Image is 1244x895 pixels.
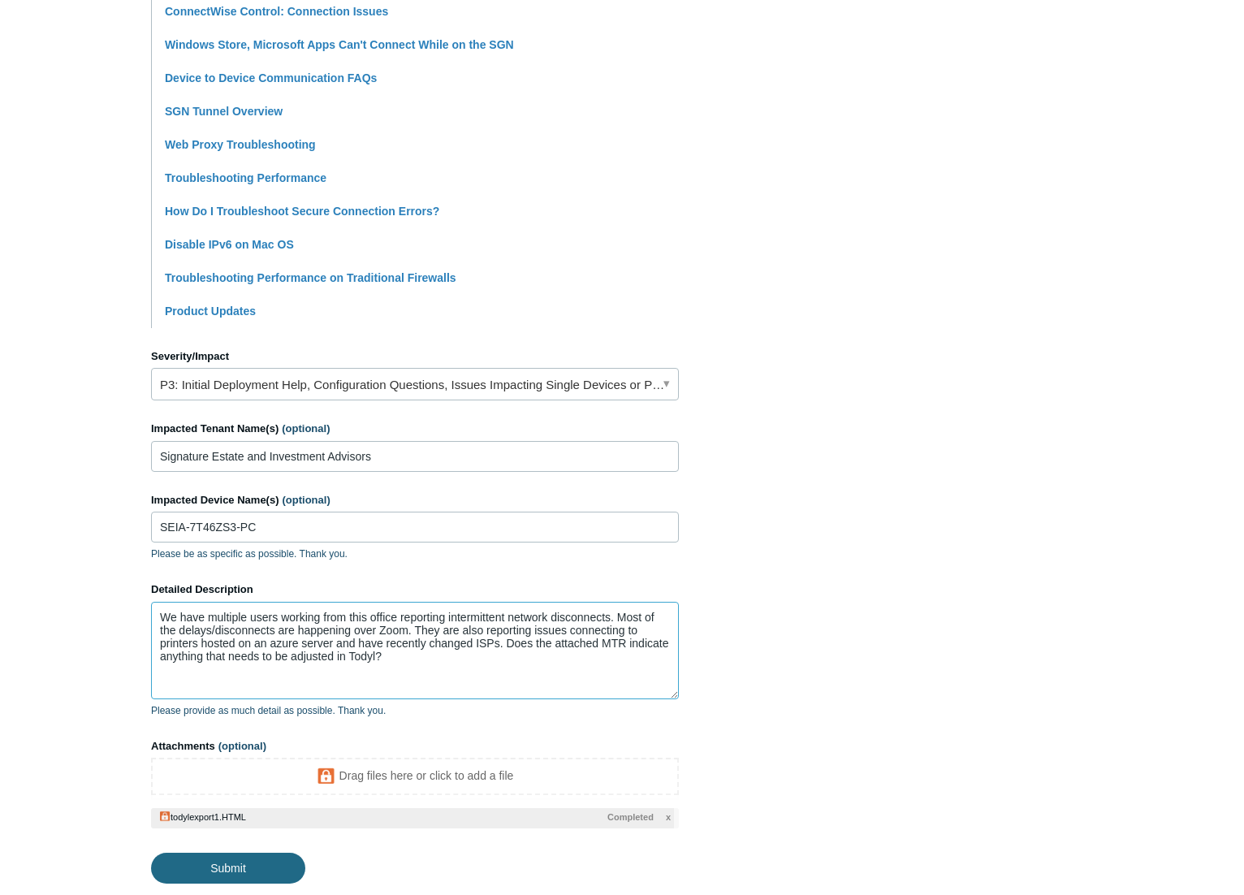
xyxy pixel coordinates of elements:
[165,238,294,251] a: Disable IPv6 on Mac OS
[151,368,679,400] a: P3: Initial Deployment Help, Configuration Questions, Issues Impacting Single Devices or Past Out...
[165,138,316,151] a: Web Proxy Troubleshooting
[151,547,679,561] p: Please be as specific as possible. Thank you.
[283,494,330,506] span: (optional)
[165,38,514,51] a: Windows Store, Microsoft Apps Can't Connect While on the SGN
[151,703,679,718] p: Please provide as much detail as possible. Thank you.
[165,71,377,84] a: Device to Device Communication FAQs
[151,738,679,754] label: Attachments
[218,740,266,752] span: (optional)
[151,421,679,437] label: Impacted Tenant Name(s)
[151,582,679,598] label: Detailed Description
[165,271,456,284] a: Troubleshooting Performance on Traditional Firewalls
[165,105,283,118] a: SGN Tunnel Overview
[165,171,326,184] a: Troubleshooting Performance
[165,305,256,318] a: Product Updates
[165,205,439,218] a: How Do I Troubleshoot Secure Connection Errors?
[151,492,679,508] label: Impacted Device Name(s)
[666,811,671,824] span: x
[151,853,305,884] input: Submit
[607,811,654,824] span: Completed
[151,348,679,365] label: Severity/Impact
[282,422,330,435] span: (optional)
[165,5,388,18] a: ConnectWise Control: Connection Issues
